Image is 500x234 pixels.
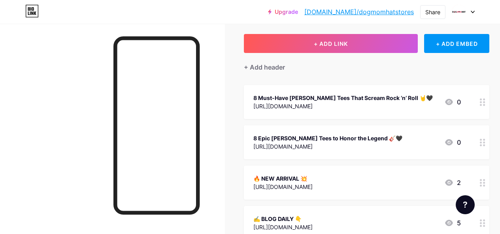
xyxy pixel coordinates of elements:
[244,62,285,72] div: + Add header
[253,134,402,142] div: 8 Epic [PERSON_NAME] Tees to Honor the Legend 🎸🖤
[444,138,461,147] div: 0
[253,215,313,223] div: ✍ BLOG DAILY 👇
[444,97,461,107] div: 0
[253,94,433,102] div: 8 Must-Have [PERSON_NAME] Tees That Scream Rock ’n’ Roll 🤘🖤
[253,223,313,231] div: [URL][DOMAIN_NAME]
[444,178,461,187] div: 2
[244,34,418,53] button: + ADD LINK
[253,102,433,110] div: [URL][DOMAIN_NAME]
[451,4,466,19] img: Dog Mom Hat
[253,142,402,151] div: [URL][DOMAIN_NAME]
[314,40,348,47] span: + ADD LINK
[425,8,440,16] div: Share
[268,9,298,15] a: Upgrade
[424,34,489,53] div: + ADD EMBED
[253,174,313,183] div: 🔥 NEW ARRIVAL 💥
[304,7,414,17] a: [DOMAIN_NAME]/dogmomhatstores
[253,183,313,191] div: [URL][DOMAIN_NAME]
[444,218,461,228] div: 5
